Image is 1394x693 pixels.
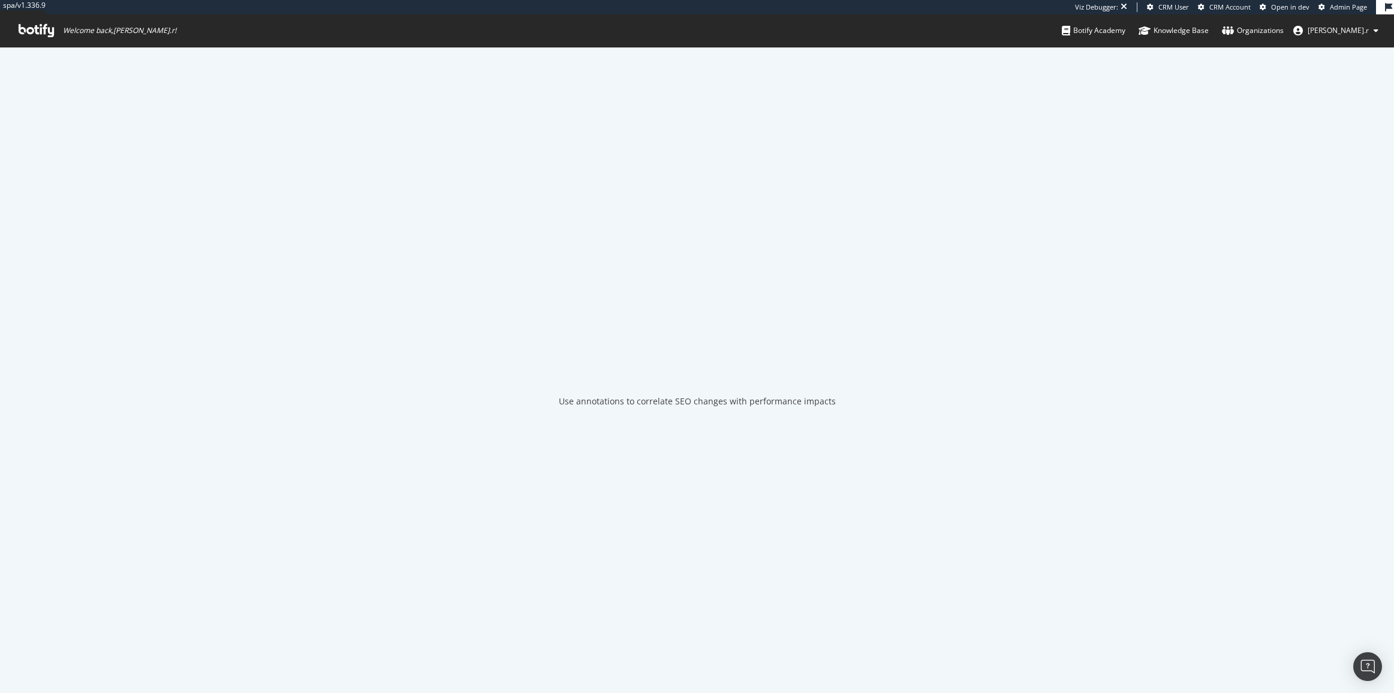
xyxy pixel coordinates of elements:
[1147,2,1189,12] a: CRM User
[559,395,836,407] div: Use annotations to correlate SEO changes with performance impacts
[63,26,176,35] span: Welcome back, [PERSON_NAME].r !
[1139,14,1209,47] a: Knowledge Base
[1075,2,1118,12] div: Viz Debugger:
[1271,2,1309,11] span: Open in dev
[1330,2,1367,11] span: Admin Page
[1158,2,1189,11] span: CRM User
[1062,25,1125,37] div: Botify Academy
[1260,2,1309,12] a: Open in dev
[1139,25,1209,37] div: Knowledge Base
[1222,14,1284,47] a: Organizations
[1062,14,1125,47] a: Botify Academy
[654,333,740,376] div: animation
[1308,25,1369,35] span: arthur.r
[1318,2,1367,12] a: Admin Page
[1209,2,1251,11] span: CRM Account
[1353,652,1382,681] div: Open Intercom Messenger
[1284,21,1388,40] button: [PERSON_NAME].r
[1222,25,1284,37] div: Organizations
[1198,2,1251,12] a: CRM Account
